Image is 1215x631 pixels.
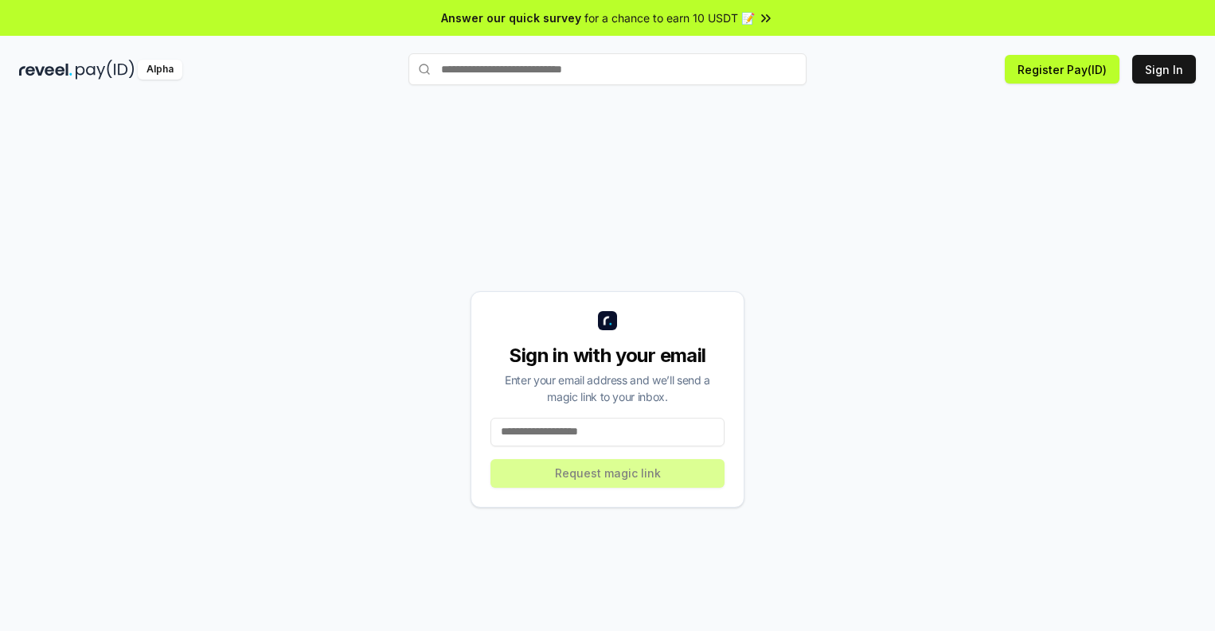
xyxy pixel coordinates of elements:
span: for a chance to earn 10 USDT 📝 [584,10,755,26]
img: reveel_dark [19,60,72,80]
div: Alpha [138,60,182,80]
img: pay_id [76,60,135,80]
div: Enter your email address and we’ll send a magic link to your inbox. [490,372,725,405]
button: Sign In [1132,55,1196,84]
span: Answer our quick survey [441,10,581,26]
img: logo_small [598,311,617,330]
button: Register Pay(ID) [1005,55,1119,84]
div: Sign in with your email [490,343,725,368]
